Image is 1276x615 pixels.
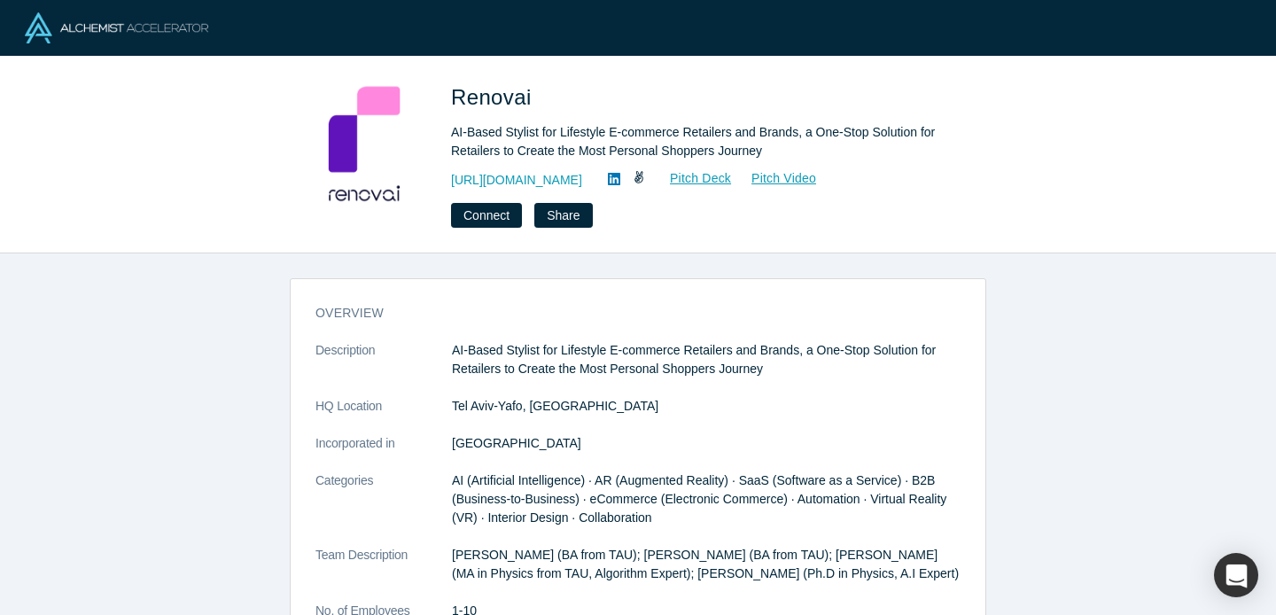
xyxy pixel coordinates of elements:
dd: [GEOGRAPHIC_DATA] [452,434,961,453]
button: Connect [451,203,522,228]
p: AI-Based Stylist for Lifestyle E-commerce Retailers and Brands, a One-Stop Solution for Retailers... [452,341,961,378]
span: AI (Artificial Intelligence) · AR (Augmented Reality) · SaaS (Software as a Service) · B2B (Busin... [452,473,946,525]
img: Renovai's Logo [302,82,426,206]
a: Pitch Video [732,168,817,189]
dt: HQ Location [315,397,452,434]
div: AI-Based Stylist for Lifestyle E-commerce Retailers and Brands, a One-Stop Solution for Retailers... [451,123,947,160]
dt: Team Description [315,546,452,602]
dt: Description [315,341,452,397]
span: Renovai [451,85,538,109]
p: [PERSON_NAME] (BA from TAU); [PERSON_NAME] (BA from TAU); [PERSON_NAME] (MA in Physics from TAU, ... [452,546,961,583]
a: Pitch Deck [650,168,732,189]
h3: overview [315,304,936,323]
a: [URL][DOMAIN_NAME] [451,171,582,190]
dt: Incorporated in [315,434,452,471]
dt: Categories [315,471,452,546]
dd: Tel Aviv-Yafo, [GEOGRAPHIC_DATA] [452,397,961,416]
img: Alchemist Logo [25,12,208,43]
button: Share [534,203,592,228]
